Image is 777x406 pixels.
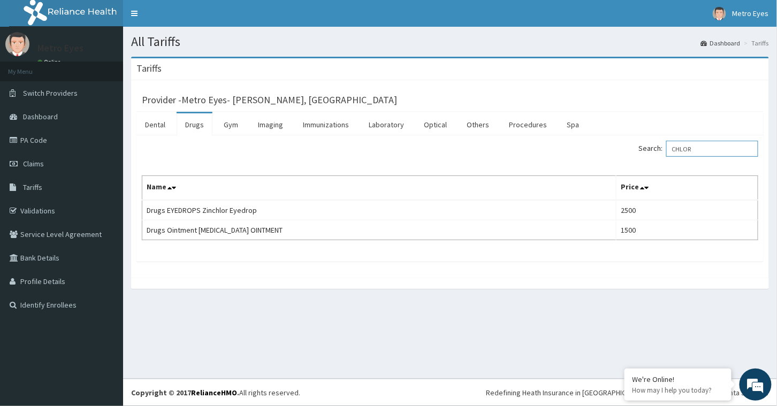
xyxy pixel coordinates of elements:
[486,387,769,398] div: Redefining Heath Insurance in [GEOGRAPHIC_DATA] using Telemedicine and Data Science!
[616,176,758,201] th: Price
[142,95,397,105] h3: Provider - Metro Eyes- [PERSON_NAME], [GEOGRAPHIC_DATA]
[639,141,758,157] label: Search:
[176,5,201,31] div: Minimize live chat window
[23,112,58,121] span: Dashboard
[136,113,174,136] a: Dental
[5,32,29,56] img: User Image
[713,7,726,20] img: User Image
[56,60,180,74] div: Chat with us now
[20,53,43,80] img: d_794563401_company_1708531726252_794563401
[415,113,455,136] a: Optical
[249,113,292,136] a: Imaging
[23,88,78,98] span: Switch Providers
[294,113,357,136] a: Immunizations
[616,220,758,240] td: 1500
[666,141,758,157] input: Search:
[177,113,212,136] a: Drugs
[191,388,237,397] a: RelianceHMO
[131,35,769,49] h1: All Tariffs
[616,200,758,220] td: 2500
[5,292,204,330] textarea: Type your message and hit 'Enter'
[142,220,616,240] td: Drugs Ointment [MEDICAL_DATA] OINTMENT
[558,113,588,136] a: Spa
[142,200,616,220] td: Drugs EYEDROPS Zinchlor Eyedrop
[360,113,413,136] a: Laboratory
[742,39,769,48] li: Tariffs
[37,58,63,66] a: Online
[733,9,769,18] span: Metro Eyes
[136,64,162,73] h3: Tariffs
[142,176,616,201] th: Name
[633,386,723,395] p: How may I help you today?
[37,43,83,53] p: Metro Eyes
[500,113,555,136] a: Procedures
[23,182,42,192] span: Tariffs
[633,374,723,384] div: We're Online!
[62,135,148,243] span: We're online!
[701,39,741,48] a: Dashboard
[123,379,777,406] footer: All rights reserved.
[215,113,247,136] a: Gym
[458,113,498,136] a: Others
[23,159,44,168] span: Claims
[131,388,239,397] strong: Copyright © 2017 .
